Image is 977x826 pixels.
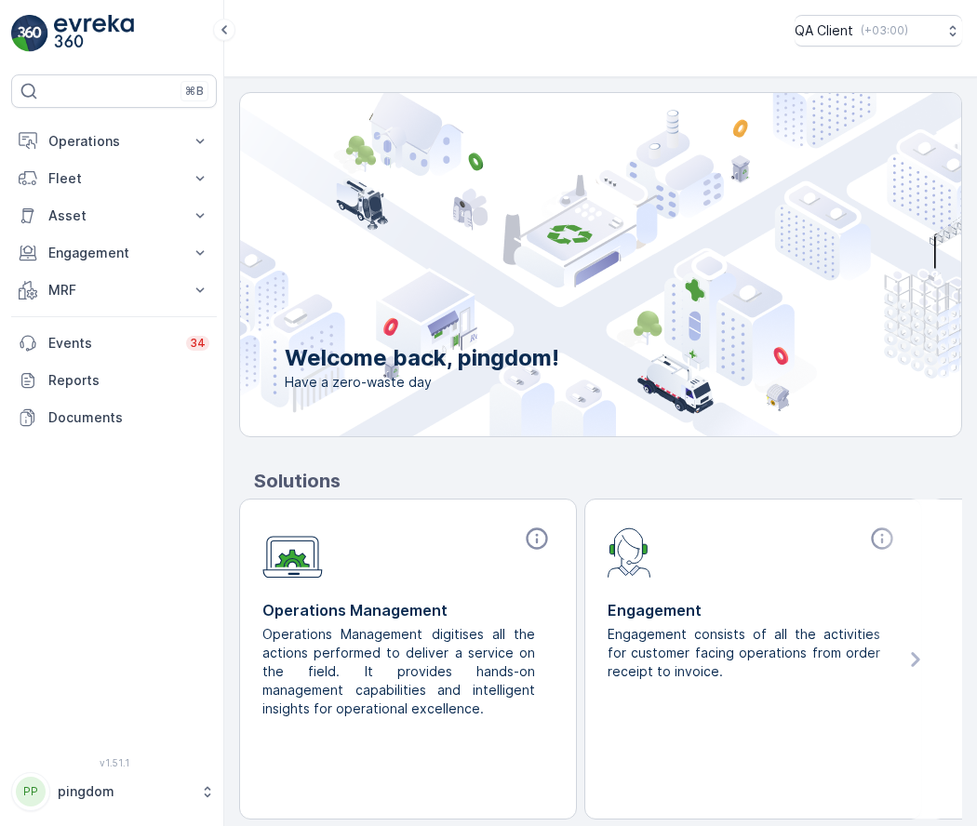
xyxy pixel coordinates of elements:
p: ⌘B [185,84,204,99]
img: logo_light-DOdMpM7g.png [54,15,134,52]
button: PPpingdom [11,772,217,811]
p: 34 [190,336,206,351]
a: Documents [11,399,217,436]
button: Engagement [11,234,217,272]
button: Operations [11,123,217,160]
p: Solutions [254,467,962,495]
img: module-icon [608,526,651,578]
a: Reports [11,362,217,399]
p: ( +03:00 ) [861,23,908,38]
span: v 1.51.1 [11,757,217,768]
div: PP [16,777,46,806]
span: Have a zero-waste day [285,373,559,392]
button: Asset [11,197,217,234]
p: Welcome back, pingdom! [285,343,559,373]
button: MRF [11,272,217,309]
p: Engagement [608,599,899,621]
p: Fleet [48,169,180,188]
p: MRF [48,281,180,300]
p: QA Client [795,21,853,40]
p: Engagement [48,244,180,262]
p: pingdom [58,782,191,801]
img: logo [11,15,48,52]
button: QA Client(+03:00) [795,15,962,47]
button: Fleet [11,160,217,197]
p: Operations [48,132,180,151]
p: Engagement consists of all the activities for customer facing operations from order receipt to in... [608,625,884,681]
img: module-icon [262,526,323,579]
p: Operations Management [262,599,554,621]
img: city illustration [156,93,961,436]
p: Documents [48,408,209,427]
p: Asset [48,206,180,225]
p: Events [48,334,175,353]
p: Operations Management digitises all the actions performed to deliver a service on the field. It p... [262,625,539,718]
p: Reports [48,371,209,390]
a: Events34 [11,325,217,362]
